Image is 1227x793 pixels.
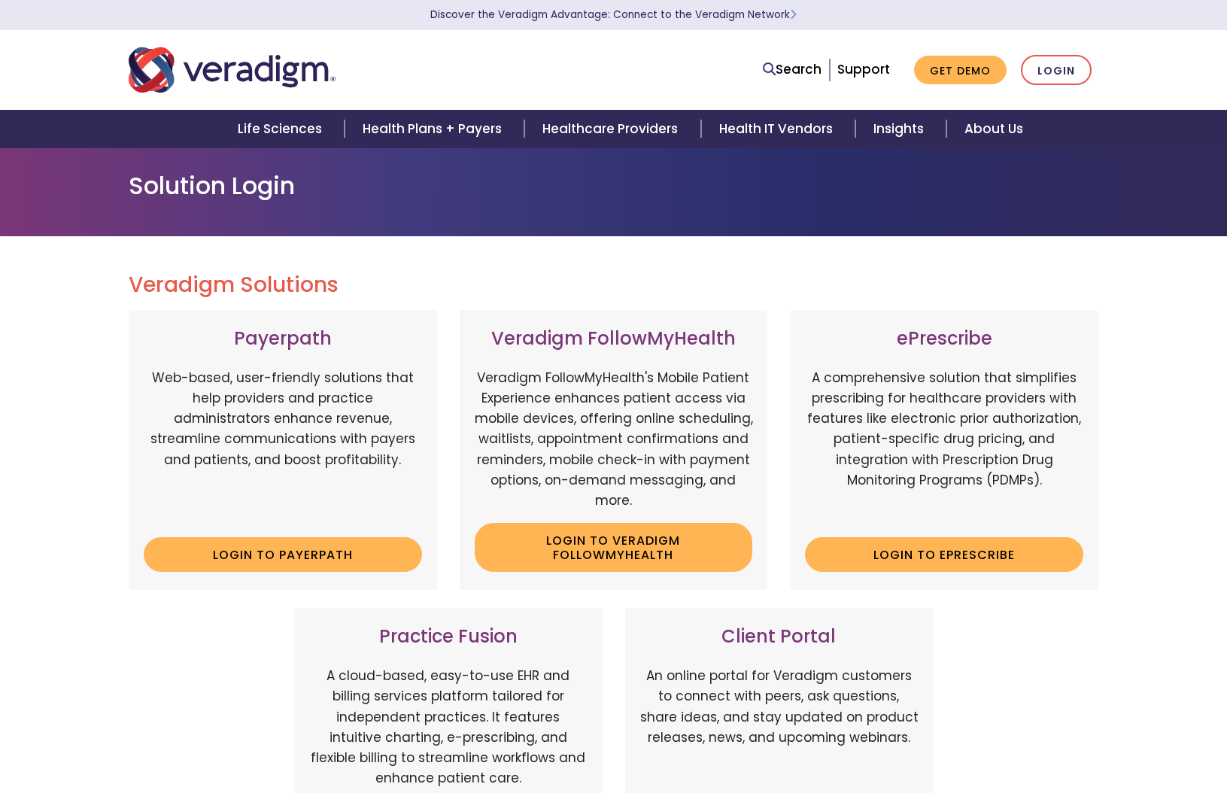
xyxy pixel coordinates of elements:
[345,110,524,148] a: Health Plans + Payers
[640,666,919,788] p: An online portal for Veradigm customers to connect with peers, ask questions, share ideas, and st...
[475,328,753,350] h3: Veradigm FollowMyHealth
[914,56,1007,85] a: Get Demo
[144,368,422,526] p: Web-based, user-friendly solutions that help providers and practice administrators enhance revenu...
[129,45,336,95] img: Veradigm logo
[475,368,753,511] p: Veradigm FollowMyHealth's Mobile Patient Experience enhances patient access via mobile devices, o...
[855,110,946,148] a: Insights
[701,110,855,148] a: Health IT Vendors
[129,172,1099,200] h1: Solution Login
[946,110,1041,148] a: About Us
[1021,55,1092,86] a: Login
[309,666,588,788] p: A cloud-based, easy-to-use EHR and billing services platform tailored for independent practices. ...
[144,537,422,572] a: Login to Payerpath
[805,368,1083,526] p: A comprehensive solution that simplifies prescribing for healthcare providers with features like ...
[640,626,919,648] h3: Client Portal
[837,60,890,78] a: Support
[805,537,1083,572] a: Login to ePrescribe
[763,59,822,80] a: Search
[144,328,422,350] h3: Payerpath
[805,328,1083,350] h3: ePrescribe
[475,523,753,572] a: Login to Veradigm FollowMyHealth
[524,110,700,148] a: Healthcare Providers
[220,110,345,148] a: Life Sciences
[309,626,588,648] h3: Practice Fusion
[790,8,797,22] span: Learn More
[129,272,1099,298] h2: Veradigm Solutions
[430,8,797,22] a: Discover the Veradigm Advantage: Connect to the Veradigm NetworkLearn More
